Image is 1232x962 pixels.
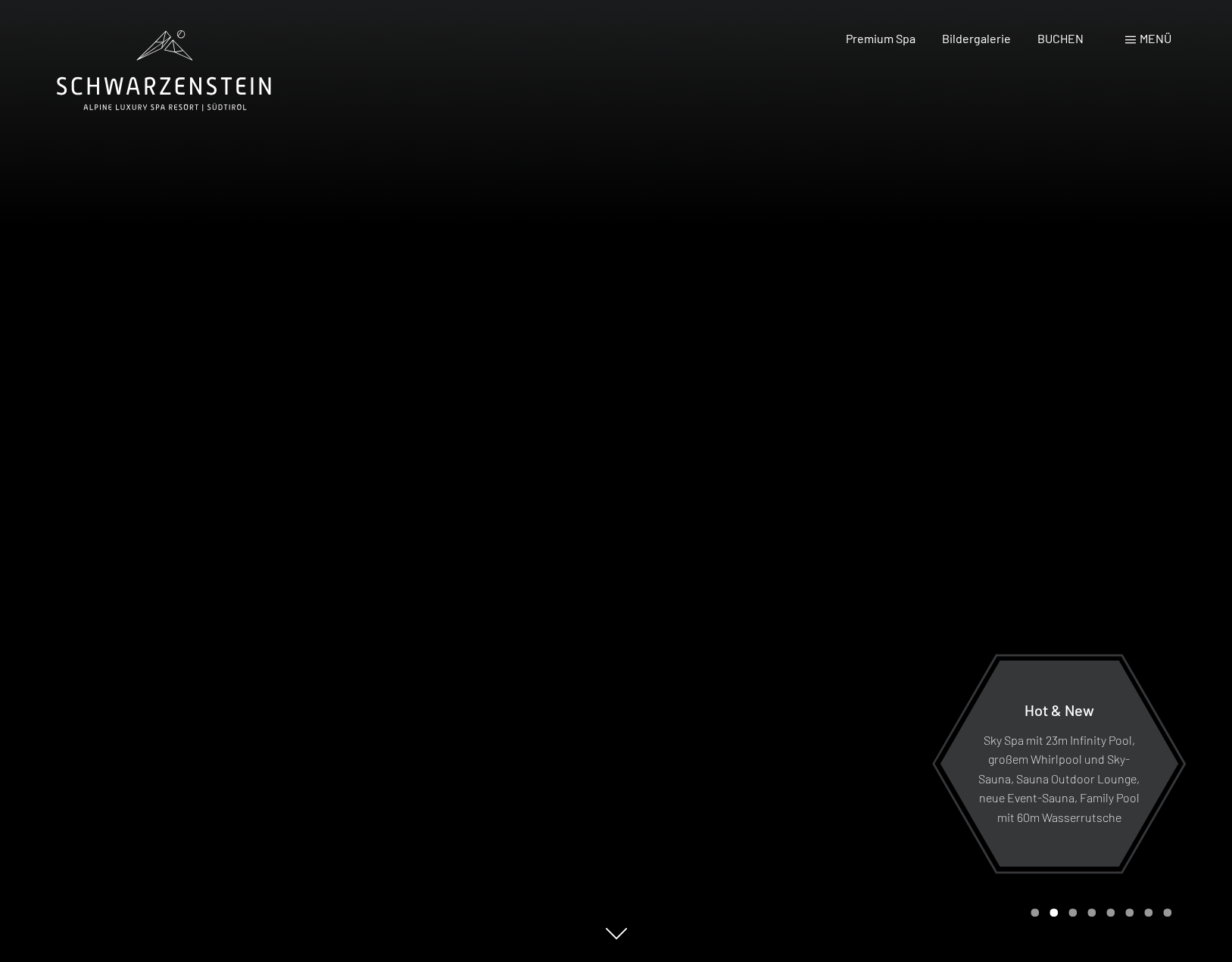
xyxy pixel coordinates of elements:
[939,659,1179,867] a: Hot & New Sky Spa mit 23m Infinity Pool, großem Whirlpool und Sky-Sauna, Sauna Outdoor Lounge, ne...
[1031,908,1039,917] div: Carousel Page 1
[1025,908,1171,917] div: Carousel Pagination
[1144,908,1152,917] div: Carousel Page 7
[1037,31,1084,45] a: BUCHEN
[1106,908,1115,917] div: Carousel Page 5
[845,31,915,45] a: Premium Spa
[1068,908,1077,917] div: Carousel Page 3
[1140,31,1171,45] span: Menü
[942,31,1011,45] a: Bildergalerie
[1050,908,1058,917] div: Carousel Page 2 (Current Slide)
[977,730,1141,827] p: Sky Spa mit 23m Infinity Pool, großem Whirlpool und Sky-Sauna, Sauna Outdoor Lounge, neue Event-S...
[1087,908,1096,917] div: Carousel Page 4
[1163,908,1171,917] div: Carousel Page 8
[1125,908,1134,917] div: Carousel Page 6
[1025,700,1094,718] span: Hot & New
